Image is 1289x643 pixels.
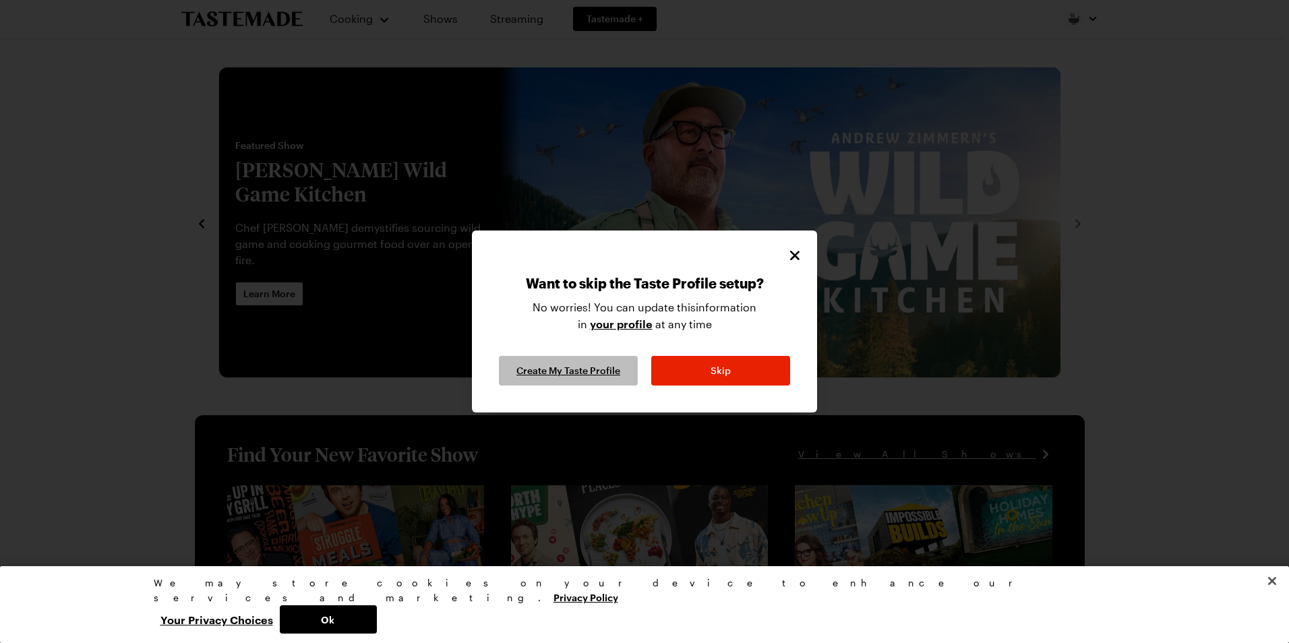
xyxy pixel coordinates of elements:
button: Skip Taste Profile [651,356,790,386]
button: Close [1257,566,1287,596]
span: Skip [711,364,731,377]
button: Close [786,247,804,264]
div: We may store cookies on your device to enhance our services and marketing. [154,576,1125,605]
a: your profile [590,316,653,331]
button: Your Privacy Choices [154,605,280,634]
span: Create My Taste Profile [516,364,620,377]
p: Want to skip the Taste Profile setup? [526,275,764,299]
button: Continue Taste Profile [499,356,638,386]
p: No worries! You can update this information in at any time [533,299,756,342]
div: Privacy [154,576,1125,634]
a: More information about your privacy, opens in a new tab [553,590,618,603]
button: Ok [280,605,377,634]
